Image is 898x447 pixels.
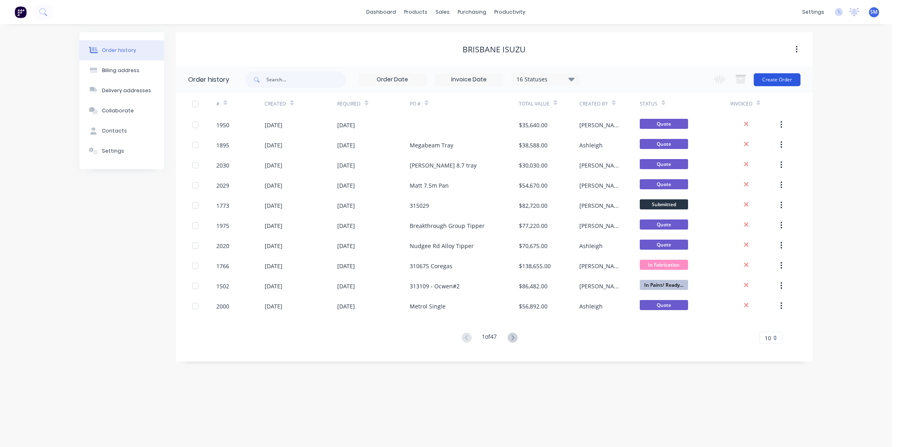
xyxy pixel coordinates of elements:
[640,139,688,149] span: Quote
[188,75,229,85] div: Order history
[337,161,355,170] div: [DATE]
[363,6,400,18] a: dashboard
[519,181,548,190] div: $54,670.00
[579,121,624,129] div: [PERSON_NAME]
[79,81,164,101] button: Delivery addresses
[579,302,603,310] div: Ashleigh
[265,93,337,115] div: Created
[216,181,229,190] div: 2029
[579,141,603,149] div: Ashleigh
[216,161,229,170] div: 2030
[640,179,688,189] span: Quote
[410,262,452,270] div: 310675 Coregas
[519,121,548,129] div: $35,640.00
[265,221,282,230] div: [DATE]
[102,67,139,74] div: Billing address
[435,74,503,86] input: Invoice Date
[337,262,355,270] div: [DATE]
[265,302,282,310] div: [DATE]
[265,181,282,190] div: [DATE]
[337,242,355,250] div: [DATE]
[730,93,779,115] div: Invoiced
[337,201,355,210] div: [DATE]
[216,302,229,310] div: 2000
[640,260,688,270] span: In Fabrication
[579,100,608,108] div: Created By
[337,141,355,149] div: [DATE]
[102,147,124,155] div: Settings
[730,100,753,108] div: Invoiced
[102,127,127,135] div: Contacts
[519,201,548,210] div: $82,720.00
[579,93,640,115] div: Created By
[265,121,282,129] div: [DATE]
[519,161,548,170] div: $30,030.00
[579,262,624,270] div: [PERSON_NAME]
[640,219,688,230] span: Quote
[216,262,229,270] div: 1766
[216,121,229,129] div: 1950
[798,6,828,18] div: settings
[216,141,229,149] div: 1895
[640,159,688,169] span: Quote
[265,141,282,149] div: [DATE]
[102,107,134,114] div: Collaborate
[482,332,497,344] div: 1 of 47
[519,262,551,270] div: $138,655.00
[579,242,603,250] div: Ashleigh
[79,121,164,141] button: Contacts
[410,181,449,190] div: Matt 7.5m Pan
[640,300,688,310] span: Quote
[579,181,624,190] div: [PERSON_NAME]
[512,75,579,84] div: 16 Statuses
[410,282,460,290] div: 313109 - Ocwen#2
[519,242,548,250] div: $70,675.00
[463,45,526,54] div: Brisbane Isuzu
[640,100,657,108] div: Status
[266,72,346,88] input: Search...
[410,100,421,108] div: PO #
[410,141,453,149] div: Megabeam Tray
[640,199,688,209] span: Submitted
[216,100,220,108] div: #
[216,221,229,230] div: 1975
[216,242,229,250] div: 2020
[337,100,361,108] div: Required
[337,181,355,190] div: [DATE]
[754,73,801,86] button: Create Order
[765,334,771,342] span: 10
[519,282,548,290] div: $86,482.00
[410,93,518,115] div: PO #
[640,240,688,250] span: Quote
[337,93,410,115] div: Required
[410,302,446,310] div: Metrol Single
[15,6,27,18] img: Factory
[871,8,878,16] span: SM
[410,161,477,170] div: [PERSON_NAME] 8.7 tray
[79,40,164,60] button: Order history
[265,242,282,250] div: [DATE]
[216,282,229,290] div: 1502
[400,6,432,18] div: products
[359,74,426,86] input: Order Date
[410,221,485,230] div: Breakthrough Group Tipper
[491,6,530,18] div: productivity
[265,201,282,210] div: [DATE]
[265,100,286,108] div: Created
[79,60,164,81] button: Billing address
[79,141,164,161] button: Settings
[410,201,429,210] div: 315029
[102,87,151,94] div: Delivery addresses
[640,119,688,129] span: Quote
[579,161,624,170] div: [PERSON_NAME]
[640,280,688,290] span: In Paint/ Ready...
[519,302,548,310] div: $56,892.00
[265,282,282,290] div: [DATE]
[79,101,164,121] button: Collaborate
[454,6,491,18] div: purchasing
[216,201,229,210] div: 1773
[337,221,355,230] div: [DATE]
[410,242,474,250] div: Nudgee Rd Alloy Tipper
[519,100,550,108] div: Total Value
[216,93,265,115] div: #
